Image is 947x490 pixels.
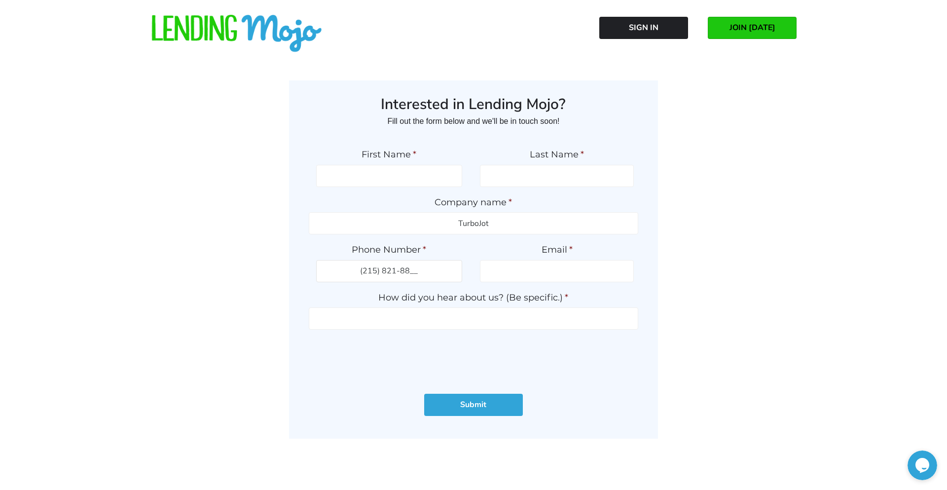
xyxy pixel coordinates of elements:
[599,17,688,39] a: Sign In
[316,244,463,256] label: Phone Number
[399,339,548,378] iframe: reCAPTCHA
[729,23,775,32] span: JOIN [DATE]
[309,197,639,208] label: Company name
[629,23,658,32] span: Sign In
[424,394,523,416] input: Submit
[309,292,639,303] label: How did you hear about us? (Be specific.)
[480,149,634,160] label: Last Name
[480,244,634,256] label: Email
[316,149,463,160] label: First Name
[908,451,937,480] iframe: chat widget
[309,95,639,114] h3: Interested in Lending Mojo?
[708,17,797,39] a: JOIN [DATE]
[309,113,639,129] p: Fill out the form below and we'll be in touch soon!
[150,15,323,53] img: lm-horizontal-logo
